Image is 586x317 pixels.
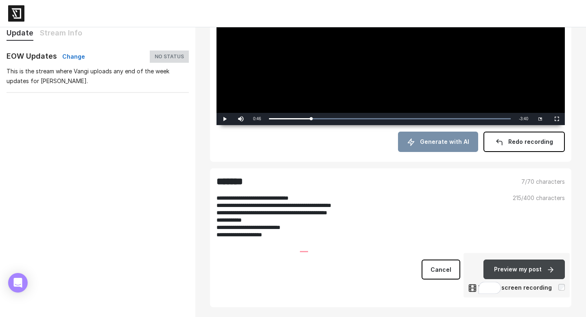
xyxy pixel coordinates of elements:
button: Mute [233,113,249,125]
div: Progress Bar [269,118,511,119]
span: Redo recording [508,138,553,145]
span: - [519,117,520,121]
button: Redo recording [483,132,565,152]
span: 215 [513,194,521,201]
div: /70 characters [516,178,570,188]
span: 7 [521,178,525,185]
span: This is the stream where Vangi uploads any end of the week updates for [PERSON_NAME]. [7,68,169,84]
button: Generate with AI [398,132,478,152]
textarea: To enrich screen reader interactions, please activate Accessibility in Grammarly extension settings [216,194,503,253]
span: Generate with AI [420,138,469,145]
button: Fullscreen [549,113,565,125]
button: Picture in Picture [532,113,549,125]
span: Preview my post [494,266,542,273]
span: 3:40 [520,117,528,121]
div: /400 characters [508,194,570,253]
button: Preview my post [483,260,565,279]
button: Update [7,27,33,41]
span: No Status [150,51,189,63]
span: 0:46 [253,117,261,121]
span: Change [62,53,85,60]
a: Change [59,53,85,60]
span: Include screen recording [468,283,552,292]
span: EOW Updates [7,52,57,60]
img: logo-6ba331977e59facfbff2947a2e854c94a5e6b03243a11af005d3916e8cc67d17.png [8,5,24,22]
button: Stream Info [40,27,82,40]
a: Cancel [422,260,460,280]
div: Open Intercom Messenger [8,273,28,293]
button: Play [216,113,233,125]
